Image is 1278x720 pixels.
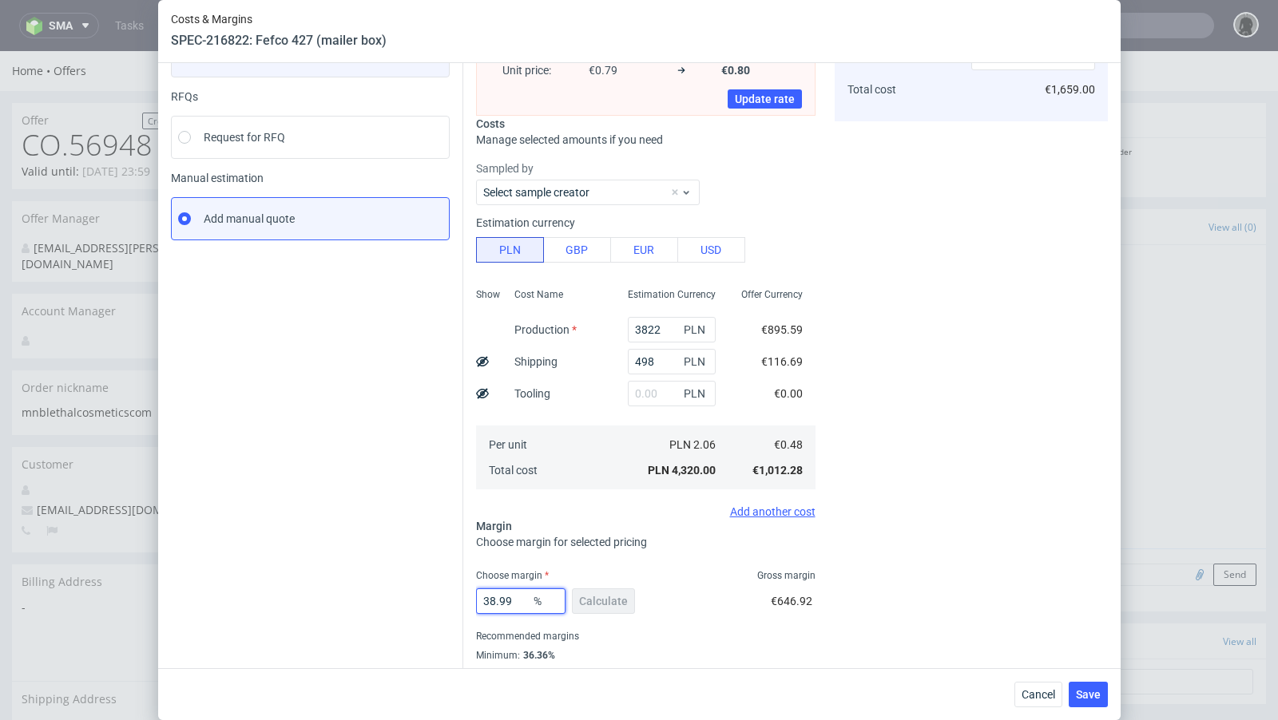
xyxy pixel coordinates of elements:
[774,438,803,451] span: €0.48
[555,254,643,271] a: Preview
[273,646,462,686] td: Assumed delivery country
[612,204,745,224] td: YES, [DATE][DATE] 15:19
[142,61,242,78] a: Create a related offer
[476,237,544,263] button: PLN
[784,168,842,184] span: Comments
[273,564,462,605] td: Locale
[476,627,816,646] div: Recommended margins
[543,237,611,263] button: GBP
[476,505,816,518] div: Add another cost
[761,323,803,336] span: €895.59
[476,570,549,581] label: Choose margin
[733,95,917,106] p: Offer accepted
[171,172,450,184] span: Manual estimation
[735,93,795,105] span: Update rate
[476,588,566,614] input: 0.00
[483,186,589,199] label: Select sample creator
[54,12,86,27] a: Offers
[784,512,804,532] img: regular_mini_magick20250217-67-mncnhq.jpg
[476,160,816,176] label: Sampled by
[728,89,802,109] button: Update rate
[677,237,745,263] button: USD
[171,13,387,26] span: Costs & Margins
[22,78,242,110] h1: CO.56948
[12,396,252,431] div: Customer
[171,90,450,103] div: RFQs
[1213,512,1256,535] button: Send
[610,237,678,263] button: EUR
[530,590,562,612] span: %
[273,328,462,364] td: Valid until
[788,618,1253,643] input: Type to create new task
[12,150,252,185] div: Offer Manager
[1022,689,1055,700] span: Cancel
[489,464,538,477] span: Total cost
[273,405,462,445] td: Qualified By
[476,536,647,548] span: Choose margin for selected pricing
[1076,689,1101,700] span: Save
[12,319,252,354] div: Order nickname
[204,129,285,145] span: Request for RFQ
[12,630,252,666] div: Shipping Address
[22,354,242,370] p: mnblethalcosmeticscom
[476,665,816,684] div: Average :
[476,646,816,665] div: Minimum :
[272,95,486,106] p: Offer sent to customer
[489,438,527,451] span: Per unit
[1050,159,1075,193] a: All (0)
[761,355,803,368] span: €116.69
[12,12,54,27] a: Home
[741,288,803,301] span: Offer Currency
[273,291,462,328] td: Client email
[514,387,550,400] label: Tooling
[899,159,959,193] a: Automatic (0)
[502,64,582,77] span: Unit price :
[12,52,252,78] div: Offer
[1209,169,1256,183] a: View all (0)
[648,464,716,477] span: PLN 4,320.00
[22,665,242,681] span: -
[264,158,755,194] div: Send to Customer
[22,548,242,564] span: -
[12,513,252,548] div: Billing Address
[514,355,558,368] label: Shipping
[272,109,486,138] p: Send
[589,64,669,77] span: €0.79
[669,438,716,451] span: PLN 2.06
[514,288,563,301] span: Cost Name
[628,288,716,301] span: Estimation Currency
[784,582,814,598] span: Tasks
[273,445,462,486] td: Estimated By
[273,204,612,224] td: Offer sent to Customer
[1045,83,1095,96] span: €1,659.00
[273,527,462,564] td: Hubspot Deal
[273,605,462,646] td: Region
[476,133,663,146] span: Manage selected amounts if you need
[847,83,896,96] span: Total cost
[628,381,716,406] input: 0.00
[622,168,742,184] input: Re-send offer to customer
[1109,95,1258,106] p: Order
[22,113,150,129] p: Valid until:
[628,317,716,342] input: 0.00
[681,318,712,341] span: PLN
[264,244,755,280] div: Custom Offer Settings
[476,117,505,130] span: Costs
[934,95,1093,106] p: Payment
[520,649,555,662] div: 36.36%
[171,32,387,49] header: SPEC-216822: Fefco 427 (mailer box)
[12,243,252,278] div: Account Manager
[733,109,917,125] p: -
[1069,682,1108,707] button: Save
[757,569,816,582] span: Gross margin
[771,595,812,607] span: €646.92
[204,211,295,227] span: Add manual quote
[502,95,717,106] p: Shipping & Billing Filled
[476,216,575,229] label: Estimation currency
[1014,682,1062,707] button: Cancel
[628,349,716,374] input: 0.00
[273,364,462,405] td: Order Manager
[454,254,540,271] a: View in [GEOGRAPHIC_DATA]
[1109,109,1258,125] p: -
[721,64,801,77] span: €0.80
